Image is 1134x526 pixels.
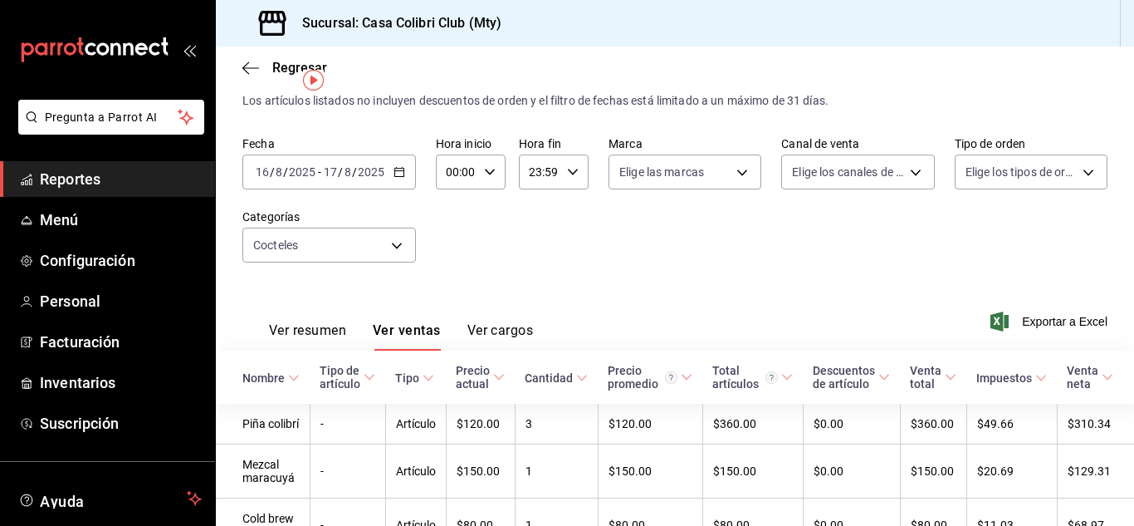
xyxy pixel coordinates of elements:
[269,322,533,351] div: navigation tabs
[40,290,202,312] span: Personal
[976,371,1032,385] div: Impuestos
[255,165,270,179] input: --
[976,371,1047,385] span: Impuestos
[792,164,903,180] span: Elige los canales de venta
[183,43,196,57] button: open_drawer_menu
[242,60,327,76] button: Regresar
[966,404,1057,445] td: $49.66
[525,371,588,385] span: Cantidad
[910,364,941,391] div: Venta total
[598,445,702,499] td: $150.00
[515,445,598,499] td: 1
[40,168,202,190] span: Reportes
[702,445,803,499] td: $150.00
[269,322,346,351] button: Ver resumen
[310,445,385,499] td: -
[385,445,446,499] td: Artículo
[525,371,573,385] div: Cantidad
[338,165,343,179] span: /
[216,445,310,499] td: Mezcal maracuyá
[288,165,316,179] input: ----
[446,445,515,499] td: $150.00
[765,371,778,384] svg: El total artículos considera cambios de precios en los artículos así como costos adicionales por ...
[40,209,202,231] span: Menú
[344,165,352,179] input: --
[994,312,1107,332] button: Exportar a Excel
[45,109,178,126] span: Pregunta a Parrot AI
[40,249,202,272] span: Configuración
[373,322,441,351] button: Ver ventas
[275,165,283,179] input: --
[12,120,204,138] a: Pregunta a Parrot AI
[966,445,1057,499] td: $20.69
[40,412,202,435] span: Suscripción
[712,364,778,391] div: Total artículos
[900,445,966,499] td: $150.00
[40,371,202,394] span: Inventarios
[965,164,1077,180] span: Elige los tipos de orden
[395,371,434,385] span: Tipo
[515,404,598,445] td: 3
[609,138,761,150] label: Marca
[702,404,803,445] td: $360.00
[900,404,966,445] td: $360.00
[519,138,589,150] label: Hora fin
[40,489,180,509] span: Ayuda
[352,165,357,179] span: /
[813,364,875,391] div: Descuentos de artículo
[1067,364,1098,391] div: Venta neta
[456,364,505,391] span: Precio actual
[242,371,285,385] div: Nombre
[608,364,677,391] div: Precio promedio
[467,322,534,351] button: Ver cargos
[910,364,956,391] span: Venta total
[310,404,385,445] td: -
[216,404,310,445] td: Piña colibrí
[781,138,934,150] label: Canal de venta
[456,364,490,391] div: Precio actual
[436,138,506,150] label: Hora inicio
[357,165,385,179] input: ----
[18,100,204,135] button: Pregunta a Parrot AI
[619,164,704,180] span: Elige las marcas
[385,404,446,445] td: Artículo
[40,331,202,353] span: Facturación
[303,70,324,91] img: Tooltip marker
[320,364,360,391] div: Tipo de artículo
[955,138,1107,150] label: Tipo de orden
[665,371,677,384] svg: Precio promedio = Total artículos / cantidad
[272,60,327,76] span: Regresar
[395,371,419,385] div: Tipo
[242,138,416,150] label: Fecha
[803,445,900,499] td: $0.00
[242,92,1107,110] div: Los artículos listados no incluyen descuentos de orden y el filtro de fechas está limitado a un m...
[712,364,793,391] span: Total artículos
[598,404,702,445] td: $120.00
[1067,364,1113,391] span: Venta neta
[320,364,375,391] span: Tipo de artículo
[813,364,890,391] span: Descuentos de artículo
[289,13,501,33] h3: Sucursal: Casa Colibri Club (Mty)
[446,404,515,445] td: $120.00
[242,211,416,223] label: Categorías
[323,165,338,179] input: --
[242,371,300,385] span: Nombre
[253,237,298,253] span: Cocteles
[608,364,692,391] span: Precio promedio
[803,404,900,445] td: $0.00
[318,165,321,179] span: -
[283,165,288,179] span: /
[270,165,275,179] span: /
